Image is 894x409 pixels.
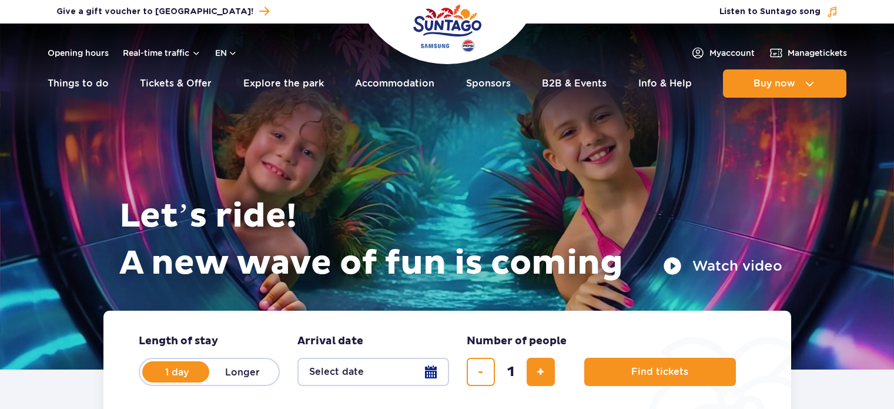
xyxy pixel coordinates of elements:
[143,360,210,384] label: 1 day
[788,47,847,59] span: Manage tickets
[467,358,495,386] button: remove ticket
[719,6,821,18] span: Listen to Suntago song
[542,69,607,98] a: B2B & Events
[723,69,846,98] button: Buy now
[139,334,218,348] span: Length of stay
[497,358,525,386] input: number of tickets
[769,46,847,60] a: Managetickets
[527,358,555,386] button: add ticket
[123,48,201,58] button: Real-time traffic
[48,69,109,98] a: Things to do
[243,69,324,98] a: Explore the park
[297,334,363,348] span: Arrival date
[48,47,109,59] a: Opening hours
[691,46,755,60] a: Myaccount
[709,47,755,59] span: My account
[719,6,838,18] button: Listen to Suntago song
[119,193,782,287] h1: Let’s ride! A new wave of fun is coming
[631,367,688,377] span: Find tickets
[638,69,692,98] a: Info & Help
[466,69,511,98] a: Sponsors
[215,47,237,59] button: en
[297,358,449,386] button: Select date
[467,334,567,348] span: Number of people
[56,4,269,19] a: Give a gift voucher to [GEOGRAPHIC_DATA]!
[584,358,736,386] button: Find tickets
[663,257,782,275] button: Watch video
[355,69,434,98] a: Accommodation
[209,360,276,384] label: Longer
[754,78,795,89] span: Buy now
[140,69,212,98] a: Tickets & Offer
[56,6,253,18] span: Give a gift voucher to [GEOGRAPHIC_DATA]!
